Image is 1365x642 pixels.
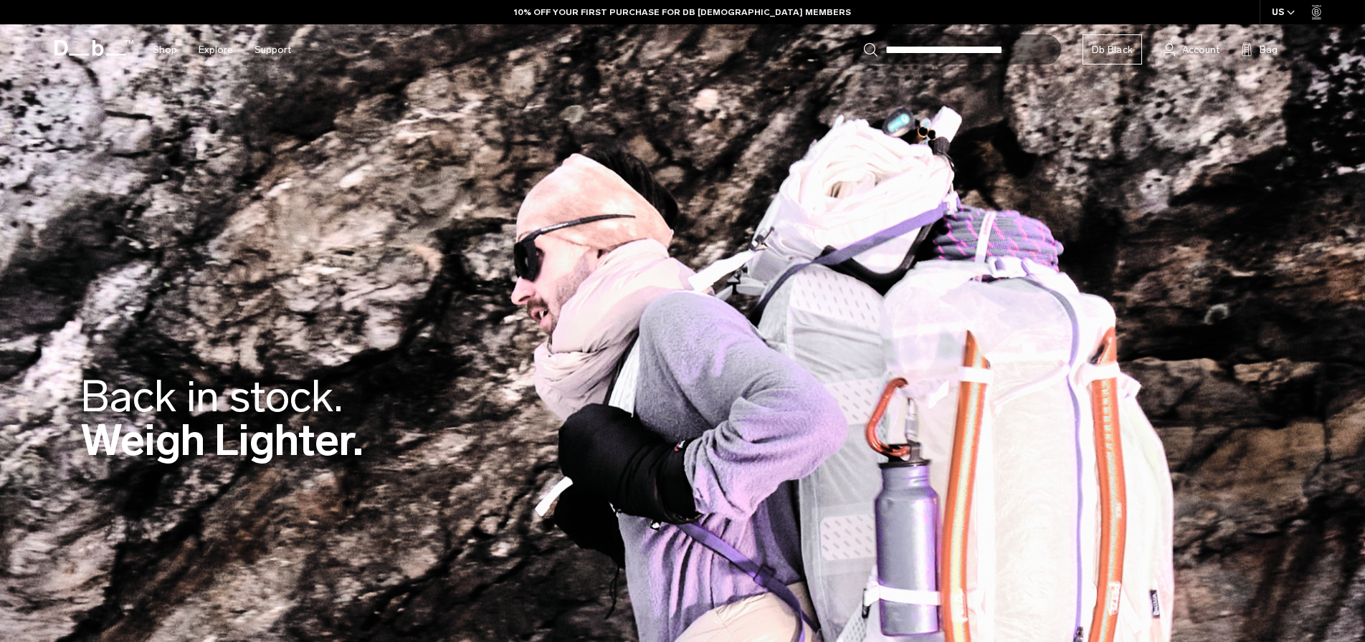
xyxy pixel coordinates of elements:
span: Account [1182,42,1219,57]
a: Db Black [1083,34,1142,64]
h2: Weigh Lighter. [80,375,363,462]
span: Bag [1260,42,1278,57]
a: Explore [199,24,233,75]
button: Bag [1241,41,1278,58]
a: Shop [153,24,177,75]
span: Back in stock. [80,370,343,423]
a: Account [1164,41,1219,58]
a: Support [255,24,291,75]
a: 10% OFF YOUR FIRST PURCHASE FOR DB [DEMOGRAPHIC_DATA] MEMBERS [514,6,851,19]
nav: Main Navigation [142,24,302,75]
